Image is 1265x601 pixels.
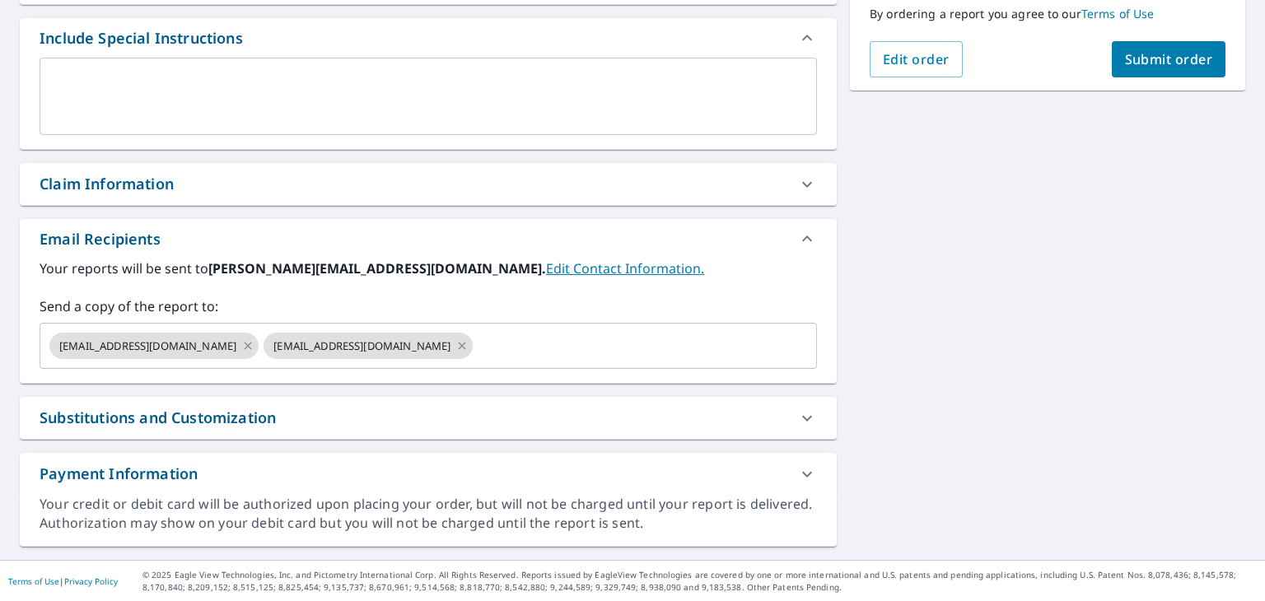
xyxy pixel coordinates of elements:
[40,407,276,429] div: Substitutions and Customization
[870,7,1225,21] p: By ordering a report you agree to our
[49,338,246,354] span: [EMAIL_ADDRESS][DOMAIN_NAME]
[40,495,817,533] div: Your credit or debit card will be authorized upon placing your order, but will not be charged unt...
[40,463,198,485] div: Payment Information
[8,575,59,587] a: Terms of Use
[40,27,243,49] div: Include Special Instructions
[40,259,817,278] label: Your reports will be sent to
[1112,41,1226,77] button: Submit order
[20,397,837,439] div: Substitutions and Customization
[546,259,704,277] a: EditContactInfo
[64,575,118,587] a: Privacy Policy
[8,576,118,586] p: |
[49,333,259,359] div: [EMAIL_ADDRESS][DOMAIN_NAME]
[20,219,837,259] div: Email Recipients
[40,173,174,195] div: Claim Information
[20,18,837,58] div: Include Special Instructions
[883,50,950,68] span: Edit order
[20,163,837,205] div: Claim Information
[208,259,546,277] b: [PERSON_NAME][EMAIL_ADDRESS][DOMAIN_NAME].
[20,453,837,495] div: Payment Information
[1125,50,1213,68] span: Submit order
[40,228,161,250] div: Email Recipients
[40,296,817,316] label: Send a copy of the report to:
[142,569,1257,594] p: © 2025 Eagle View Technologies, Inc. and Pictometry International Corp. All Rights Reserved. Repo...
[264,333,473,359] div: [EMAIL_ADDRESS][DOMAIN_NAME]
[1081,6,1155,21] a: Terms of Use
[870,41,963,77] button: Edit order
[264,338,460,354] span: [EMAIL_ADDRESS][DOMAIN_NAME]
